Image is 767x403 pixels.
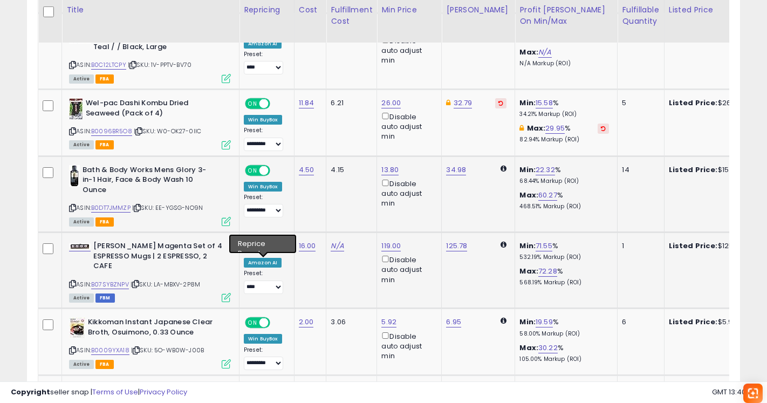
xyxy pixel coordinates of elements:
a: 22.32 [536,165,555,175]
b: Listed Price: [669,165,718,175]
a: 119.00 [381,241,401,251]
a: B0009YXA18 [91,346,129,355]
b: Max: [519,266,538,276]
b: Listed Price: [669,98,718,108]
div: 1 [622,241,655,251]
img: 51fz9kH8ACL._SL40_.jpg [69,317,85,339]
b: Min: [519,165,536,175]
div: % [519,165,609,185]
b: Listed Price: [669,317,718,327]
a: B0DT7JMMZP [91,203,131,213]
div: 6 [622,317,655,327]
div: Amazon AI [244,39,282,49]
p: 105.00% Markup (ROI) [519,356,609,363]
span: | SKU: EE-YGSG-NO9N [132,203,203,212]
a: 4.50 [299,165,314,175]
a: B07SYBZNPV [91,280,129,289]
a: 6.95 [446,317,461,327]
a: 13.80 [381,165,399,175]
p: 34.21% Markup (ROI) [519,111,609,118]
span: OFF [269,99,286,108]
p: 532.19% Markup (ROI) [519,254,609,261]
div: Cost [299,4,322,16]
span: ON [246,318,259,327]
span: FBA [95,217,114,227]
b: Bath & Body Works Mens Glory 3-in-1 Hair, Face & Body Wash 10 Ounce [83,165,214,198]
p: 468.51% Markup (ROI) [519,203,609,210]
img: 31hsaDlEkzL._SL40_.jpg [69,243,91,249]
div: [PERSON_NAME] [446,4,510,16]
span: OFF [269,318,286,327]
span: FBA [95,140,114,149]
a: B0096BR5O8 [91,127,132,136]
div: Disable auto adjust min [381,330,433,361]
a: 15.58 [536,98,553,108]
b: Max: [519,343,538,353]
p: 568.19% Markup (ROI) [519,279,609,286]
p: N/A Markup (ROI) [519,60,609,67]
div: ASIN: [69,165,231,225]
div: % [519,267,609,286]
span: All listings currently available for purchase on Amazon [69,140,94,149]
a: 5.92 [381,317,396,327]
a: 32.79 [454,98,472,108]
b: Min: [519,98,536,108]
img: 51VE8cJ5B1L._SL40_.jpg [69,98,83,120]
span: All listings currently available for purchase on Amazon [69,360,94,369]
b: [PERSON_NAME] Magenta Set of 4 ESPRESSO Mugs | 2 ESPRESSO, 2 CAFE [93,241,224,274]
span: | SKU: LA-MBXV-2P8M [131,280,200,289]
div: Disable auto adjust min [381,254,433,285]
div: Title [66,4,235,16]
div: Preset: [244,51,286,75]
span: OFF [269,166,286,175]
b: Max: [519,190,538,200]
div: Win BuyBox [244,182,282,192]
div: % [519,241,609,261]
div: % [519,317,609,337]
div: ASIN: [69,22,231,82]
a: 30.22 [538,343,558,353]
span: FBA [95,74,114,84]
span: All listings currently available for purchase on Amazon [69,74,94,84]
b: Kikkoman Instant Japanese Clear Broth, Osuimono, 0.33 Ounce [88,317,219,340]
div: Profit [PERSON_NAME] on Min/Max [519,4,613,27]
div: $15.99 [669,165,758,175]
a: 16.00 [299,241,316,251]
div: % [519,124,609,144]
div: % [519,343,609,363]
b: Min: [519,241,536,251]
a: 29.95 [545,123,565,134]
a: 72.28 [538,266,557,277]
span: | SKU: 1V-PPTV-BV70 [128,60,191,69]
div: Disable auto adjust min [381,35,433,66]
div: Disable auto adjust min [381,111,433,142]
span: | SKU: 5O-WB0W-J00B [131,346,204,354]
b: Max: [527,123,546,133]
div: Preset: [244,270,286,294]
p: 82.94% Markup (ROI) [519,136,609,144]
div: % [519,190,609,210]
span: FBA [95,360,114,369]
div: ASIN: [69,317,231,367]
div: Fulfillment Cost [331,4,372,27]
b: Max: [519,47,538,57]
img: 41o1iVwDZhL._SL40_.jpg [69,165,80,187]
span: 2025-10-13 13:40 GMT [712,387,756,397]
a: 11.84 [299,98,314,108]
div: Min Price [381,4,437,16]
div: ASIN: [69,241,231,301]
div: Disable auto adjust min [381,177,433,209]
div: Win BuyBox [244,115,282,125]
a: 71.55 [536,241,552,251]
div: ASIN: [69,98,231,148]
a: Terms of Use [92,387,138,397]
a: B0C12LTCPY [91,60,126,70]
div: 4.15 [331,165,368,175]
span: OFF [269,242,286,251]
div: 5 [622,98,655,108]
a: 2.00 [299,317,314,327]
a: 60.27 [538,190,557,201]
b: Listed Price: [669,241,718,251]
div: $26.00 [669,98,758,108]
div: 3.06 [331,317,368,327]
